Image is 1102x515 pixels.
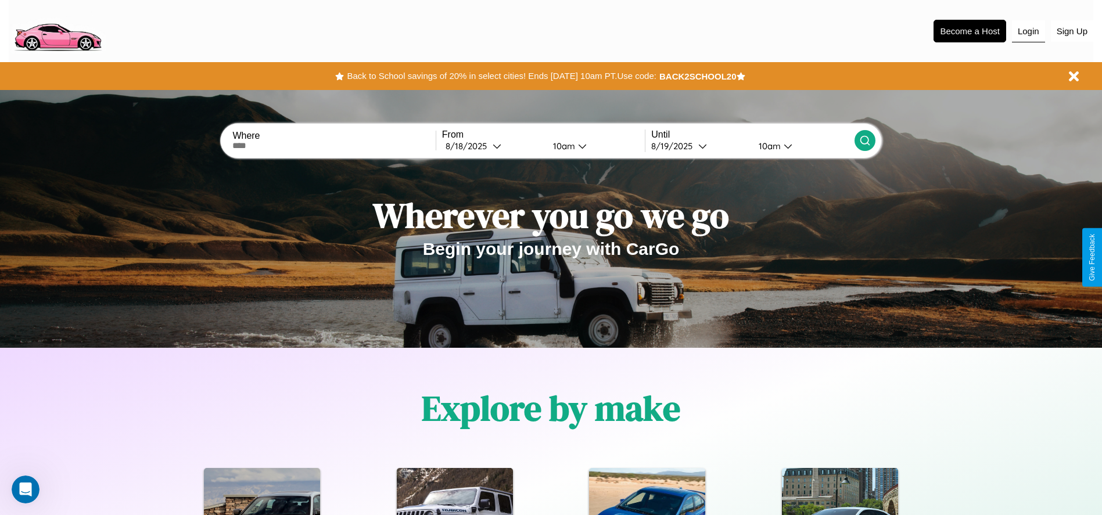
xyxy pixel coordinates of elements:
div: Give Feedback [1088,234,1096,281]
iframe: Intercom live chat [12,476,40,503]
b: BACK2SCHOOL20 [659,71,737,81]
button: Sign Up [1051,20,1093,42]
div: 8 / 19 / 2025 [651,141,698,152]
label: From [442,129,645,140]
div: 8 / 18 / 2025 [446,141,493,152]
img: logo [9,6,106,54]
button: Back to School savings of 20% in select cities! Ends [DATE] 10am PT.Use code: [344,68,659,84]
button: 10am [544,140,645,152]
div: 10am [547,141,578,152]
label: Until [651,129,854,140]
div: 10am [753,141,784,152]
button: Become a Host [934,20,1006,42]
button: 8/18/2025 [442,140,544,152]
button: Login [1012,20,1045,42]
label: Where [232,131,435,141]
button: 10am [749,140,855,152]
h1: Explore by make [422,384,680,432]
